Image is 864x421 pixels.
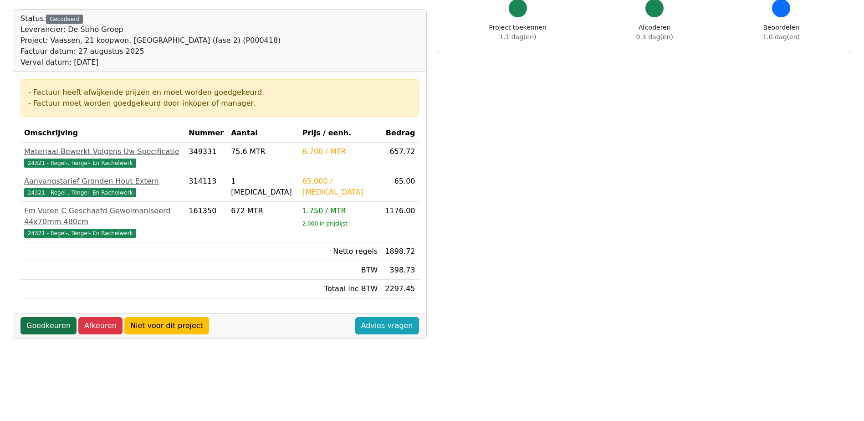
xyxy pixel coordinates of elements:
a: Materiaal Bewerkt Volgens Uw Specificatie24321 - Regel-, Tengel- En Rachelwerk [24,146,181,168]
td: 65.00 [381,172,419,202]
div: Afcoderen [636,23,673,42]
div: 65.000 / [MEDICAL_DATA] [302,176,378,198]
span: 24321 - Regel-, Tengel- En Rachelwerk [24,159,136,168]
div: Aanvangstarief Gronden Hout Extern [24,176,181,187]
div: Leverancier: De Stiho Groep [20,24,281,35]
div: 8.700 / MTR [302,146,378,157]
td: Netto regels [299,242,382,261]
a: Fm Vuren C Geschaafd Gewolmaniseerd 44x70mm 480cm24321 - Regel-, Tengel- En Rachelwerk [24,205,181,238]
td: BTW [299,261,382,280]
div: - Factuur moet worden goedgekeurd door inkoper of manager. [28,98,411,109]
td: 1898.72 [381,242,419,261]
td: 314113 [185,172,227,202]
span: 0.3 dag(en) [636,33,673,41]
a: Goedkeuren [20,317,77,334]
sub: 2.000 in prijslijst [302,221,348,227]
div: Fm Vuren C Geschaafd Gewolmaniseerd 44x70mm 480cm [24,205,181,227]
div: 672 MTR [231,205,295,216]
a: Aanvangstarief Gronden Hout Extern24321 - Regel-, Tengel- En Rachelwerk [24,176,181,198]
div: - Factuur heeft afwijkende prijzen en moet worden goedgekeurd. [28,87,411,98]
div: Project toekennen [489,23,547,42]
a: Advies vragen [355,317,419,334]
td: 398.73 [381,261,419,280]
div: 1.750 / MTR [302,205,378,216]
span: 24321 - Regel-, Tengel- En Rachelwerk [24,188,136,197]
span: 1.0 dag(en) [763,33,800,41]
a: Afkeuren [78,317,123,334]
div: 75.6 MTR [231,146,295,157]
span: 24321 - Regel-, Tengel- En Rachelwerk [24,229,136,238]
th: Aantal [227,124,299,143]
th: Prijs / eenh. [299,124,382,143]
div: Verval datum: [DATE] [20,57,281,68]
div: Project: Vaassen, 21 koopwon. [GEOGRAPHIC_DATA] (fase 2) (P000418) [20,35,281,46]
div: Status: [20,13,281,68]
div: Gecodeerd [46,15,83,24]
th: Nummer [185,124,227,143]
td: 161350 [185,202,227,242]
div: Factuur datum: 27 augustus 2025 [20,46,281,57]
a: Niet voor dit project [124,317,209,334]
div: 1 [MEDICAL_DATA] [231,176,295,198]
td: 2297.45 [381,280,419,298]
td: 657.72 [381,143,419,172]
div: Beoordelen [763,23,800,42]
td: 1176.00 [381,202,419,242]
div: Materiaal Bewerkt Volgens Uw Specificatie [24,146,181,157]
span: 1.1 dag(en) [499,33,536,41]
th: Bedrag [381,124,419,143]
td: 349331 [185,143,227,172]
td: Totaal inc BTW [299,280,382,298]
th: Omschrijving [20,124,185,143]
